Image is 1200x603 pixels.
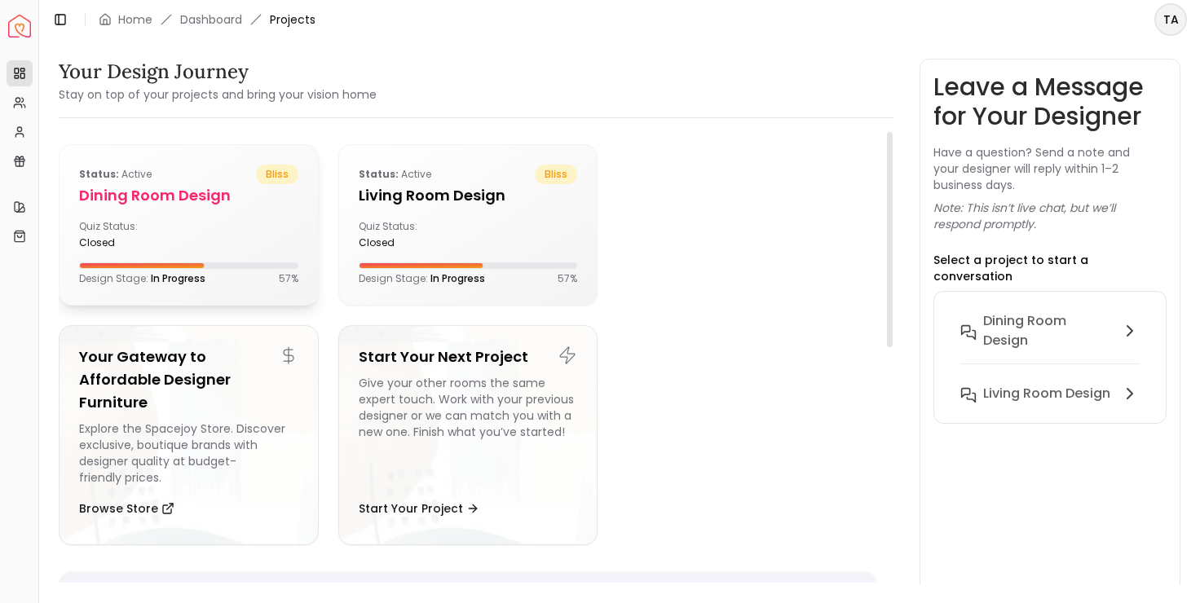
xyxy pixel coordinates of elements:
[8,15,31,37] a: Spacejoy
[79,272,205,285] p: Design Stage:
[59,325,319,545] a: Your Gateway to Affordable Designer FurnitureExplore the Spacejoy Store. Discover exclusive, bout...
[79,184,298,207] h5: Dining Room design
[8,15,31,37] img: Spacejoy Logo
[933,144,1167,193] p: Have a question? Send a note and your designer will reply within 1–2 business days.
[79,220,182,249] div: Quiz Status:
[79,167,119,181] b: Status:
[59,59,377,85] h3: Your Design Journey
[79,492,174,525] button: Browse Store
[79,346,298,414] h5: Your Gateway to Affordable Designer Furniture
[118,11,152,28] a: Home
[933,200,1167,232] p: Note: This isn’t live chat, but we’ll respond promptly.
[256,165,298,184] span: bliss
[359,184,578,207] h5: Living Room design
[359,167,399,181] b: Status:
[99,11,315,28] nav: breadcrumb
[1156,5,1185,34] span: TA
[947,305,1153,377] button: Dining Room design
[151,271,205,285] span: In Progress
[180,11,242,28] a: Dashboard
[359,165,431,184] p: active
[983,384,1110,403] h6: Living Room design
[338,325,598,545] a: Start Your Next ProjectGive your other rooms the same expert touch. Work with your previous desig...
[270,11,315,28] span: Projects
[359,375,578,486] div: Give your other rooms the same expert touch. Work with your previous designer or we can match you...
[933,252,1167,284] p: Select a project to start a conversation
[359,236,461,249] div: closed
[983,311,1114,350] h6: Dining Room design
[59,86,377,103] small: Stay on top of your projects and bring your vision home
[359,492,479,525] button: Start Your Project
[947,377,1153,410] button: Living Room design
[933,73,1167,131] h3: Leave a Message for Your Designer
[359,272,485,285] p: Design Stage:
[79,420,298,486] div: Explore the Spacejoy Store. Discover exclusive, boutique brands with designer quality at budget-f...
[279,272,298,285] p: 57 %
[79,165,152,184] p: active
[1154,3,1187,36] button: TA
[359,220,461,249] div: Quiz Status:
[558,272,577,285] p: 57 %
[430,271,485,285] span: In Progress
[535,165,577,184] span: bliss
[79,236,182,249] div: closed
[359,346,578,368] h5: Start Your Next Project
